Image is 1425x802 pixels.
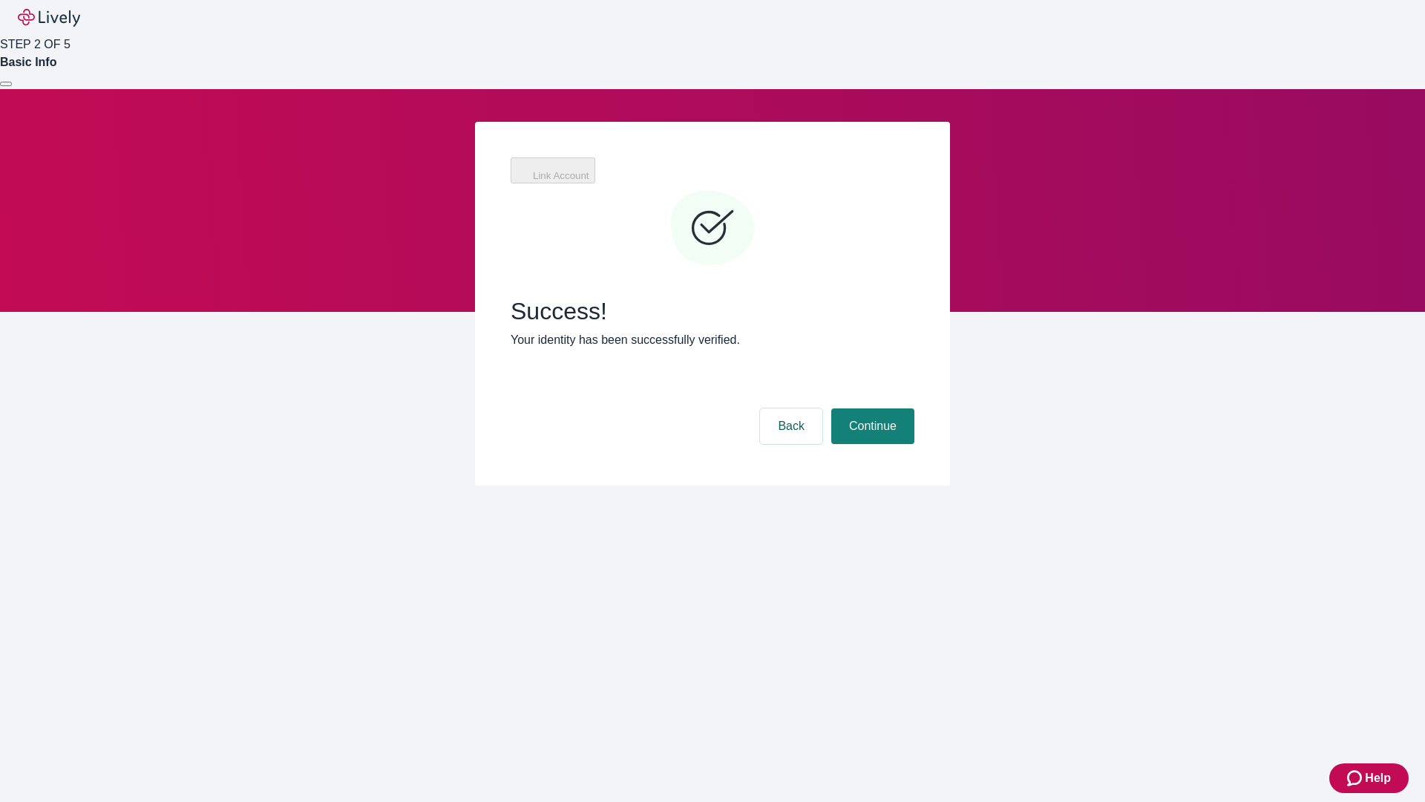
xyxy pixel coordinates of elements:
[831,408,914,444] button: Continue
[668,184,757,273] svg: Checkmark icon
[511,331,914,349] p: Your identity has been successfully verified.
[1365,769,1391,787] span: Help
[18,9,80,27] img: Lively
[511,157,595,183] button: Link Account
[511,297,914,325] span: Success!
[760,408,822,444] button: Back
[1347,769,1365,787] svg: Zendesk support icon
[1329,763,1409,793] button: Zendesk support iconHelp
